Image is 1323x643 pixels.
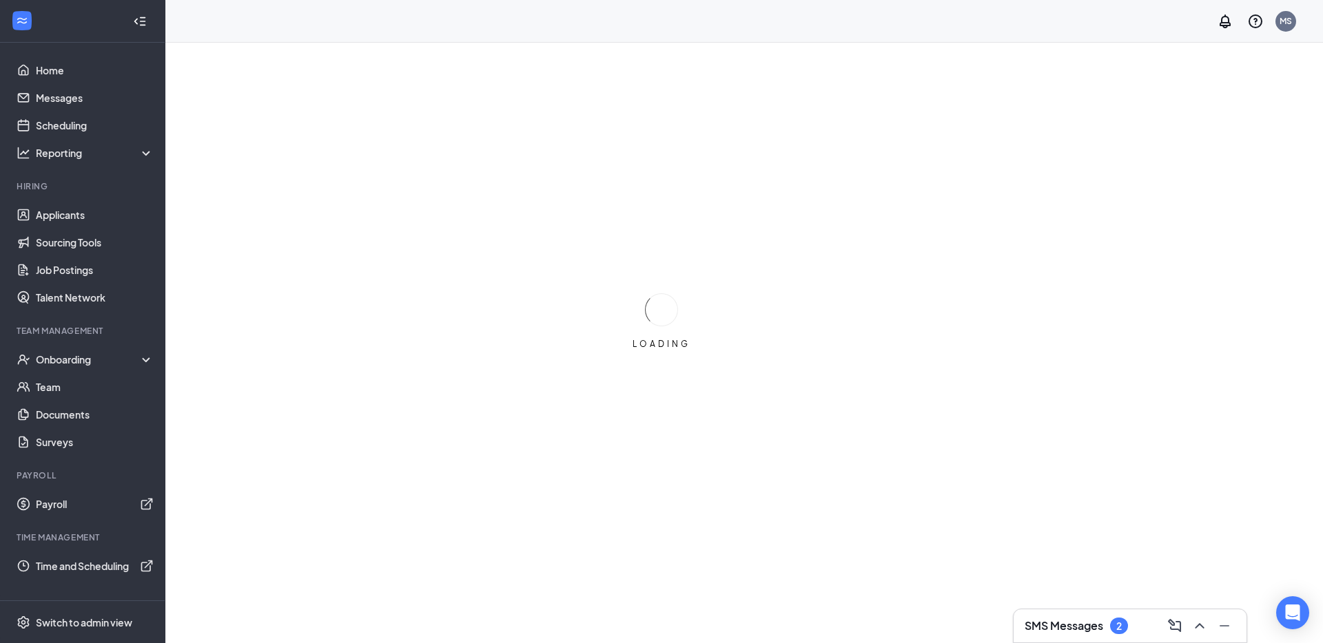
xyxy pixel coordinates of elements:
svg: ChevronUp [1191,618,1208,634]
svg: Minimize [1216,618,1233,634]
a: Sourcing Tools [36,229,154,256]
div: 2 [1116,620,1122,632]
button: ComposeMessage [1164,615,1186,637]
svg: Notifications [1217,13,1233,30]
a: PayrollExternalLink [36,490,154,518]
div: Switch to admin view [36,615,132,629]
a: Applicants [36,201,154,229]
svg: ComposeMessage [1167,618,1183,634]
div: Hiring [17,180,151,192]
a: Documents [36,401,154,428]
a: Time and SchedulingExternalLink [36,552,154,580]
a: Scheduling [36,112,154,139]
svg: Settings [17,615,30,629]
div: Open Intercom Messenger [1276,596,1309,629]
h3: SMS Messages [1025,618,1103,633]
svg: Analysis [17,146,30,160]
div: LOADING [627,338,696,350]
a: Surveys [36,428,154,456]
div: TIME MANAGEMENT [17,531,151,543]
button: Minimize [1213,615,1235,637]
a: Job Postings [36,256,154,284]
div: Team Management [17,325,151,337]
div: Payroll [17,470,151,481]
svg: QuestionInfo [1247,13,1264,30]
svg: UserCheck [17,352,30,366]
div: Reporting [36,146,154,160]
a: Talent Network [36,284,154,311]
button: ChevronUp [1189,615,1211,637]
div: Onboarding [36,352,142,366]
svg: WorkstreamLogo [15,14,29,28]
svg: Collapse [133,14,147,28]
a: Home [36,56,154,84]
a: Team [36,373,154,401]
a: Messages [36,84,154,112]
div: MS [1280,15,1292,27]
